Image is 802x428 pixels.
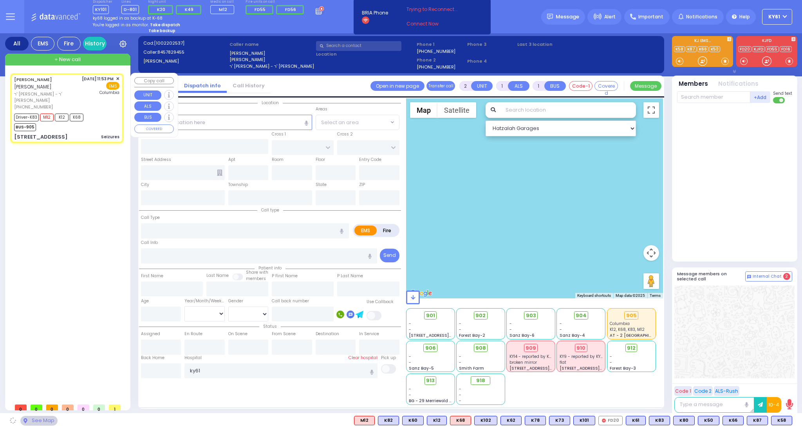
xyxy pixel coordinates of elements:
[773,96,786,104] label: Turn off text
[459,332,485,338] span: Forest Bay-2
[575,344,587,352] div: 910
[14,76,52,83] a: [PERSON_NAME]
[150,22,180,28] strong: Take dispatch
[246,269,268,275] small: Share with
[229,63,313,70] label: ר' [PERSON_NAME] - ר' [PERSON_NAME]
[228,331,247,337] label: On Scene
[83,37,107,51] a: History
[148,28,175,34] strong: Take backup
[723,416,744,425] div: K66
[93,15,324,21] div: ky68 logged in as backup at K-68
[560,365,634,371] span: [STREET_ADDRESS][PERSON_NAME]
[649,416,670,425] div: BLS
[143,49,227,56] label: Caller:
[627,344,636,352] span: 912
[500,102,636,118] input: Search location
[93,5,109,14] span: KY101
[714,386,739,396] button: ALS-Rush
[376,226,398,235] label: Fire
[141,182,149,188] label: City
[141,215,160,221] label: Call Type
[101,134,119,140] div: Seizures
[649,416,670,425] div: K83
[783,273,790,280] span: 2
[459,359,461,365] span: -
[643,102,659,118] button: Toggle fullscreen view
[14,104,53,110] span: [PHONE_NUMBER]
[134,90,161,100] button: UNIT
[602,419,606,423] img: red-radio-icon.svg
[402,416,424,425] div: K60
[229,41,313,48] label: Caller name
[141,355,164,361] label: Back Home
[569,81,592,91] button: Code-1
[686,13,717,20] span: Notifications
[474,416,497,425] div: K102
[134,113,161,122] button: BUS
[359,157,381,163] label: Entry Code
[604,13,616,20] span: Alert
[475,344,486,352] span: 908
[316,157,325,163] label: Floor
[141,298,149,304] label: Age
[698,416,719,425] div: BLS
[70,114,83,121] span: K68
[184,298,225,304] div: Year/Month/Week/Day
[686,46,697,52] a: K87
[752,46,765,52] a: KJFD
[316,182,327,188] label: State
[500,416,522,425] div: K62
[410,102,437,118] button: Show street map
[437,102,476,118] button: Show satellite imagery
[31,12,83,22] img: Logo
[560,354,605,359] span: KY9 - reported by KY42
[143,40,227,47] label: Cad:
[20,416,57,426] div: See map
[762,9,792,25] button: KY61
[46,405,58,410] span: 0
[229,56,313,63] label: [PERSON_NAME]
[698,416,719,425] div: K50
[82,76,114,82] span: [DATE] 11:53 PM
[141,115,312,130] input: Search location here
[560,321,562,327] span: -
[143,58,227,65] label: [PERSON_NAME]
[134,125,174,133] button: COVERED
[723,416,744,425] div: BLS
[549,416,570,425] div: BLS
[672,39,733,44] label: KJ EMS...
[417,57,464,63] span: Phone 2
[427,416,447,425] div: BLS
[380,249,399,262] button: Send
[738,46,751,52] a: FD20
[246,276,266,282] span: members
[747,416,768,425] div: K87
[409,365,434,371] span: Sanz Bay-5
[381,355,396,361] label: Pick up
[773,90,792,96] span: Send text
[771,416,792,425] div: BLS
[474,416,497,425] div: BLS
[560,359,566,365] span: flat
[709,46,720,52] a: K50
[573,416,595,425] div: K101
[417,64,455,70] label: [PHONE_NUMBER]
[747,416,768,425] div: BLS
[674,386,692,396] button: Code 1
[178,82,227,89] a: Dispatch info
[747,275,751,279] img: comment-alt.png
[459,386,502,392] div: -
[673,416,695,425] div: BLS
[576,312,587,320] span: 904
[5,37,29,51] div: All
[508,81,529,91] button: ALS
[450,416,471,425] div: ALS
[509,332,535,338] span: Sanz Bay-6
[116,76,119,82] span: ✕
[57,37,81,51] div: Fire
[31,405,42,410] span: 0
[316,106,327,112] label: Areas
[638,13,663,20] span: Important
[141,157,171,163] label: Street Address
[14,123,36,131] span: BUS-905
